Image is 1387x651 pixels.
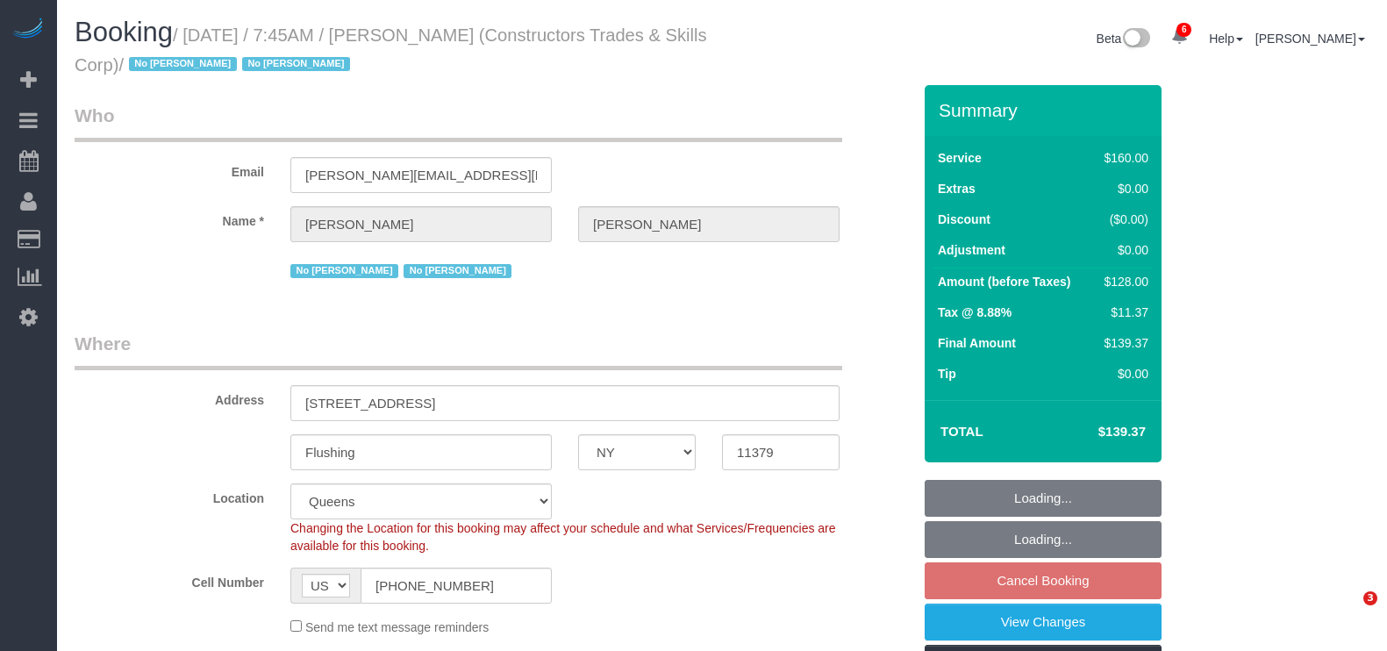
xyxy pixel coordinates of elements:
[1097,32,1151,46] a: Beta
[290,206,552,242] input: First Name
[1327,591,1369,633] iframe: Intercom live chat
[1097,211,1148,228] div: ($0.00)
[129,57,237,71] span: No [PERSON_NAME]
[938,365,956,383] label: Tip
[61,483,277,507] label: Location
[1255,32,1365,46] a: [PERSON_NAME]
[404,264,511,278] span: No [PERSON_NAME]
[925,604,1162,640] a: View Changes
[61,157,277,181] label: Email
[242,57,350,71] span: No [PERSON_NAME]
[290,521,836,553] span: Changing the Location for this booking may affect your schedule and what Services/Frequencies are...
[75,25,707,75] small: / [DATE] / 7:45AM / [PERSON_NAME] (Constructors Trades & Skills Corp)
[722,434,840,470] input: Zip Code
[118,55,355,75] span: /
[1162,18,1197,56] a: 6
[290,434,552,470] input: City
[75,103,842,142] legend: Who
[1097,365,1148,383] div: $0.00
[1209,32,1243,46] a: Help
[290,264,398,278] span: No [PERSON_NAME]
[578,206,840,242] input: Last Name
[939,100,1153,120] h3: Summary
[61,568,277,591] label: Cell Number
[1176,23,1191,37] span: 6
[75,17,173,47] span: Booking
[938,211,990,228] label: Discount
[361,568,552,604] input: Cell Number
[1363,591,1377,605] span: 3
[938,273,1070,290] label: Amount (before Taxes)
[11,18,46,42] img: Automaid Logo
[1097,180,1148,197] div: $0.00
[940,424,983,439] strong: Total
[1046,425,1146,440] h4: $139.37
[1097,241,1148,259] div: $0.00
[61,206,277,230] label: Name *
[1097,273,1148,290] div: $128.00
[305,620,489,634] span: Send me text message reminders
[61,385,277,409] label: Address
[1121,28,1150,51] img: New interface
[1097,304,1148,321] div: $11.37
[938,149,982,167] label: Service
[290,157,552,193] input: Email
[938,180,976,197] label: Extras
[1097,334,1148,352] div: $139.37
[938,241,1005,259] label: Adjustment
[1097,149,1148,167] div: $160.00
[938,334,1016,352] label: Final Amount
[75,331,842,370] legend: Where
[938,304,1012,321] label: Tax @ 8.88%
